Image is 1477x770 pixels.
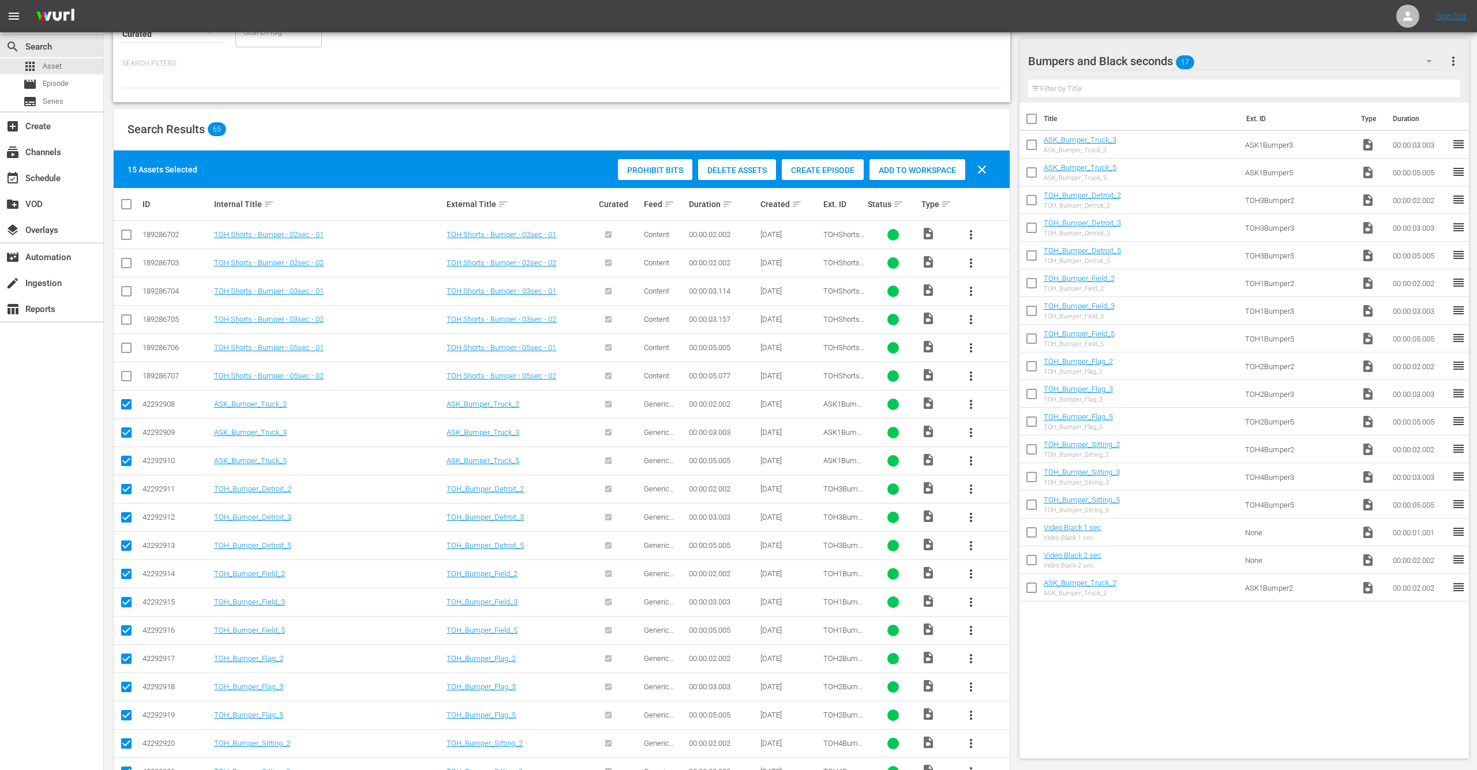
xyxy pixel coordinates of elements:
[957,617,985,644] button: more_vert
[1044,551,1101,559] a: Video Black 2 sec
[1388,131,1452,159] td: 00:00:03.003
[1452,276,1465,290] span: reorder
[6,302,20,316] span: Reports
[447,343,556,352] a: TOH Shorts - Bumper - 05sec - 01
[1452,386,1465,400] span: reorder
[143,200,211,209] div: ID
[498,199,508,209] span: sort
[644,287,669,295] span: Content
[1361,304,1375,318] span: Video
[698,159,776,180] button: Delete Assets
[921,425,935,438] span: Video
[1240,159,1356,186] td: ASK1Bumper5
[1240,352,1356,380] td: TOH2Bumper2
[1388,491,1452,519] td: 00:00:05.005
[921,396,935,410] span: Video
[143,315,211,324] div: 189286705
[264,199,274,209] span: sort
[1044,174,1116,182] div: ASK_Bumper_Truck_5
[1044,230,1121,237] div: TOH_Bumper_Detroit_3
[23,59,37,73] span: Asset
[6,250,20,264] span: Automation
[1044,440,1120,449] a: TOH_Bumper_Sitting_2
[957,560,985,588] button: more_vert
[1361,498,1375,512] span: Video
[618,166,692,175] span: Prohibit Bits
[823,513,863,530] span: TOH3Bumper3
[722,199,733,209] span: sort
[964,228,978,242] span: more_vert
[689,541,757,550] div: 00:00:05.005
[1044,302,1115,310] a: TOH_Bumper_Field_3
[823,484,863,502] span: TOH3Bumper2
[214,711,283,719] a: TOH_Bumper_Flag_5
[698,166,776,175] span: Delete Assets
[689,456,757,465] div: 00:00:05.005
[618,159,692,180] button: Prohibit Bits
[214,456,287,465] a: ASK_Bumper_Truck_5
[143,484,211,493] div: 42292911
[6,223,20,237] span: Overlays
[1388,242,1452,269] td: 00:00:05.005
[1044,479,1120,486] div: TOH_Bumper_Sitting_3
[1388,269,1452,297] td: 00:00:02.002
[1044,246,1121,255] a: TOH_Bumper_Detroit_5
[143,371,211,380] div: 189286707
[1044,468,1120,476] a: TOH_Bumper_Sitting_3
[957,475,985,503] button: more_vert
[823,258,864,284] span: TOHShorts_Bumper_02sec_02
[964,595,978,609] span: more_vert
[644,456,674,474] span: Generic Bumpers
[1436,12,1466,21] a: Sign Out
[1044,136,1116,144] a: ASK_Bumper_Truck_3
[214,541,291,550] a: TOH_Bumper_Detroit_5
[447,598,518,606] a: TOH_Bumper_Field_3
[6,197,20,211] span: VOD
[964,623,978,637] span: more_vert
[957,701,985,729] button: more_vert
[964,369,978,383] span: more_vert
[1361,138,1375,152] span: Video
[1044,523,1101,532] a: Video Black 1 sec
[957,504,985,531] button: more_vert
[957,221,985,249] button: more_vert
[1388,325,1452,352] td: 00:00:05.005
[6,145,20,159] span: Channels
[1044,257,1121,265] div: TOH_Bumper_Detroit_5
[1452,414,1465,428] span: reorder
[760,541,820,550] div: [DATE]
[823,287,864,313] span: TOHShorts_Bumper_03sec_01
[1240,325,1356,352] td: TOH1Bumper5
[1452,248,1465,262] span: reorder
[1388,463,1452,491] td: 00:00:03.003
[964,256,978,270] span: more_vert
[921,368,935,382] span: Video
[1044,495,1120,504] a: TOH_Bumper_Sitting_5
[1044,423,1113,431] div: TOH_Bumper_Flag_5
[760,513,820,521] div: [DATE]
[964,313,978,326] span: more_vert
[447,484,524,493] a: TOH_Bumper_Detroit_2
[1361,166,1375,179] span: Video
[760,371,820,380] div: [DATE]
[664,199,674,209] span: sort
[1386,103,1455,135] th: Duration
[7,9,21,23] span: menu
[208,122,226,136] span: 65
[128,164,197,175] div: 15 Assets Selected
[23,77,37,91] span: Episode
[1388,435,1452,463] td: 00:00:02.002
[1176,50,1194,74] span: 17
[43,61,62,72] span: Asset
[823,343,864,369] span: TOHShorts_Bumper_05sec_01
[1044,285,1115,292] div: TOH_Bumper_Field_2
[214,371,324,380] a: TOH Shorts - Bumper - 05sec - 02
[1044,313,1115,320] div: TOH_Bumper_Field_3
[760,456,820,465] div: [DATE]
[214,428,287,437] a: ASK_Bumper_Truck_3
[868,197,918,211] div: Status
[1240,297,1356,325] td: TOH1Bumper3
[214,258,324,267] a: TOH Shorts - Bumper - 02sec - 02
[1361,221,1375,235] span: Video
[1044,385,1113,393] a: TOH_Bumper_Flag_3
